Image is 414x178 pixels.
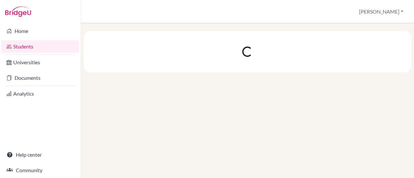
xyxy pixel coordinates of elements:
a: Community [1,164,79,177]
a: Analytics [1,87,79,100]
button: [PERSON_NAME] [356,5,406,18]
a: Home [1,25,79,37]
img: Bridge-U [5,6,31,17]
a: Universities [1,56,79,69]
a: Students [1,40,79,53]
a: Documents [1,71,79,84]
a: Help center [1,148,79,161]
